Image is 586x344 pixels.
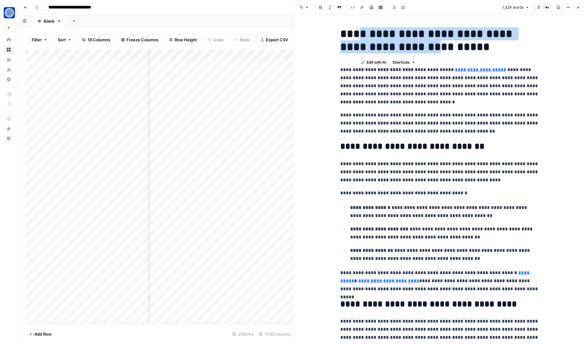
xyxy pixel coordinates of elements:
button: Sort [54,35,76,45]
span: Filter [32,37,42,43]
span: Row Height [175,37,197,43]
button: Redo [230,35,254,45]
button: Export CSV [256,35,292,45]
button: What's new? [4,124,14,134]
a: Browse [4,45,14,55]
button: Row Height [165,35,201,45]
div: What's new? [4,124,13,133]
span: Undo [213,37,224,43]
img: Fundwell Logo [4,7,15,18]
button: 18 Columns [78,35,114,45]
button: Edit with AI [359,58,389,66]
span: Edit with AI [367,60,386,65]
span: 18 Columns [88,37,110,43]
div: 24 Rows [230,329,256,339]
button: 1,324 words [500,3,532,11]
a: AirOps Academy [4,114,14,124]
a: Settings [4,75,14,84]
button: Undo [204,35,228,45]
a: Usage [4,65,14,75]
span: Freeze Columns [126,37,158,43]
span: Export CSV [266,37,288,43]
a: Home [4,35,14,45]
span: Add Row [34,331,52,337]
span: Redo [240,37,250,43]
div: 11/18 Columns [256,329,293,339]
a: Your Data [4,55,14,65]
button: Freeze Columns [117,35,163,45]
button: Add Row [25,329,55,339]
button: Filter [28,35,51,45]
div: Blank [44,18,54,24]
span: Shortcuts [392,60,410,65]
span: 1,324 words [502,5,524,10]
button: Shortcuts [390,58,418,66]
a: Blank [32,15,66,27]
button: Help + Support [4,134,14,143]
button: Workspace: Fundwell [4,5,14,20]
span: Sort [58,37,66,43]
